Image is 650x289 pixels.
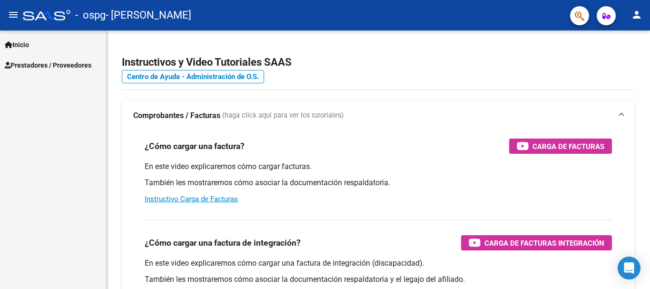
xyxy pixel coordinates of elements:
h3: ¿Cómo cargar una factura de integración? [145,236,301,249]
span: - [PERSON_NAME] [106,5,191,26]
span: Carga de Facturas [532,140,604,152]
span: Carga de Facturas Integración [484,237,604,249]
p: En este video explicaremos cómo cargar facturas. [145,161,612,172]
a: Instructivo Carga de Facturas [145,195,238,203]
span: Prestadores / Proveedores [5,60,91,70]
p: También les mostraremos cómo asociar la documentación respaldatoria. [145,178,612,188]
button: Carga de Facturas Integración [461,235,612,250]
h2: Instructivos y Video Tutoriales SAAS [122,53,635,71]
mat-icon: person [631,9,642,20]
span: Inicio [5,40,29,50]
strong: Comprobantes / Facturas [133,110,220,121]
a: Centro de Ayuda - Administración de O.S. [122,70,264,83]
p: También les mostraremos cómo asociar la documentación respaldatoria y el legajo del afiliado. [145,274,612,285]
div: Open Intercom Messenger [618,257,640,279]
span: (haga click aquí para ver los tutoriales) [222,110,344,121]
h3: ¿Cómo cargar una factura? [145,140,245,153]
p: En este video explicaremos cómo cargar una factura de integración (discapacidad). [145,258,612,269]
button: Carga de Facturas [509,139,612,154]
mat-icon: menu [8,9,19,20]
mat-expansion-panel-header: Comprobantes / Facturas (haga click aquí para ver los tutoriales) [122,100,635,131]
span: - ospg [75,5,106,26]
